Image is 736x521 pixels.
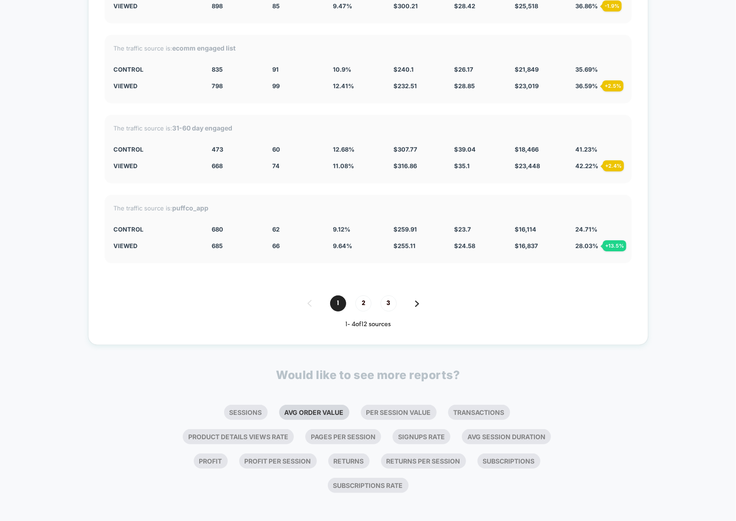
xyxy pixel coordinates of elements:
[393,429,450,444] li: Signups Rate
[183,429,294,444] li: Product Details Views Rate
[105,321,632,328] div: 1 - 4 of 12 sources
[328,453,370,469] li: Returns
[114,146,198,153] div: CONTROL
[515,242,538,249] span: $ 16,837
[114,204,623,212] div: The traffic source is:
[194,453,228,469] li: Profit
[393,2,418,10] span: $ 300.21
[173,204,209,212] strong: puffco_app
[575,82,598,90] span: 36.59 %
[212,66,223,73] span: 835
[114,226,198,233] div: CONTROL
[333,146,354,153] span: 12.68 %
[114,162,198,170] div: Viewed
[333,162,354,170] span: 11.08 %
[173,44,236,52] strong: ecomm engaged list
[212,146,223,153] span: 473
[272,2,280,10] span: 85
[114,66,198,73] div: CONTROL
[333,2,352,10] span: 9.47 %
[212,162,223,170] span: 668
[333,226,350,233] span: 9.12 %
[272,146,280,153] span: 60
[381,295,397,311] span: 3
[575,66,598,73] span: 35.69 %
[272,242,280,249] span: 66
[114,124,623,132] div: The traffic source is:
[393,242,416,249] span: $ 255.11
[602,0,622,11] div: - 1.9 %
[333,66,351,73] span: 10.9 %
[603,240,626,251] div: + 13.5 %
[173,124,233,132] strong: 31-60 day engaged
[454,146,476,153] span: $ 39.04
[361,405,437,420] li: Per Session Value
[602,80,624,91] div: + 2.5 %
[575,146,597,153] span: 41.23 %
[515,226,536,233] span: $ 16,114
[454,242,475,249] span: $ 24.58
[212,82,223,90] span: 798
[515,146,539,153] span: $ 18,466
[478,453,540,469] li: Subscriptions
[330,295,346,311] span: 1
[515,82,539,90] span: $ 23,019
[114,44,623,52] div: The traffic source is:
[454,162,470,170] span: $ 35.1
[333,82,354,90] span: 12.41 %
[114,82,198,90] div: Viewed
[575,226,597,233] span: 24.71 %
[328,478,409,493] li: Subscriptions Rate
[393,226,417,233] span: $ 259.91
[575,162,598,170] span: 42.22 %
[393,162,417,170] span: $ 316.86
[224,405,268,420] li: Sessions
[114,2,198,10] div: Viewed
[454,82,475,90] span: $ 28.85
[515,2,538,10] span: $ 25,518
[355,295,371,311] span: 2
[272,226,280,233] span: 62
[515,66,539,73] span: $ 21,849
[515,162,540,170] span: $ 23,448
[575,2,598,10] span: 36.86 %
[272,82,280,90] span: 99
[575,242,598,249] span: 28.03 %
[448,405,510,420] li: Transactions
[393,146,417,153] span: $ 307.77
[212,2,223,10] span: 898
[114,242,198,249] div: Viewed
[212,226,223,233] span: 680
[381,453,466,469] li: Returns Per Session
[462,429,551,444] li: Avg Session Duration
[393,82,417,90] span: $ 232.51
[272,162,280,170] span: 74
[454,2,475,10] span: $ 28.42
[393,66,414,73] span: $ 240.1
[276,368,460,382] p: Would like to see more reports?
[603,160,624,171] div: + 2.4 %
[212,242,223,249] span: 685
[239,453,317,469] li: Profit Per Session
[415,300,419,307] img: pagination forward
[279,405,349,420] li: Avg Order Value
[333,242,352,249] span: 9.64 %
[454,66,473,73] span: $ 26.17
[454,226,471,233] span: $ 23.7
[305,429,381,444] li: Pages Per Session
[272,66,279,73] span: 91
